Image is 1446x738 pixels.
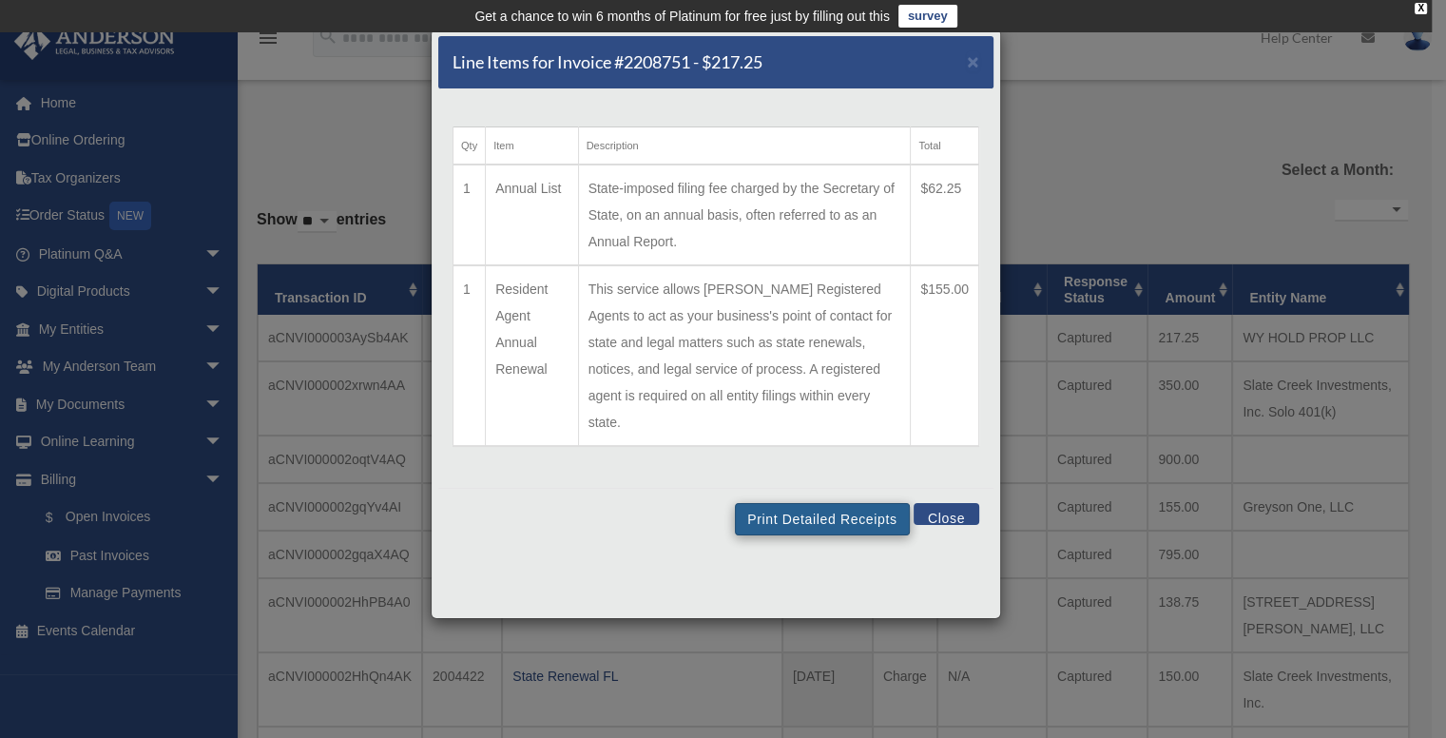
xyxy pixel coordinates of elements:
[486,165,578,265] td: Annual List
[911,265,979,446] td: $155.00
[578,265,911,446] td: This service allows [PERSON_NAME] Registered Agents to act as your business's point of contact fo...
[1415,3,1427,14] div: close
[967,50,979,72] span: ×
[911,127,979,165] th: Total
[911,165,979,265] td: $62.25
[898,5,957,28] a: survey
[486,265,578,446] td: Resident Agent Annual Renewal
[486,127,578,165] th: Item
[453,50,762,74] h5: Line Items for Invoice #2208751 - $217.25
[453,127,486,165] th: Qty
[453,265,486,446] td: 1
[453,165,486,265] td: 1
[735,503,909,535] button: Print Detailed Receipts
[967,51,979,71] button: Close
[474,5,890,28] div: Get a chance to win 6 months of Platinum for free just by filling out this
[914,503,979,525] button: Close
[578,165,911,265] td: State-imposed filing fee charged by the Secretary of State, on an annual basis, often referred to...
[578,127,911,165] th: Description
